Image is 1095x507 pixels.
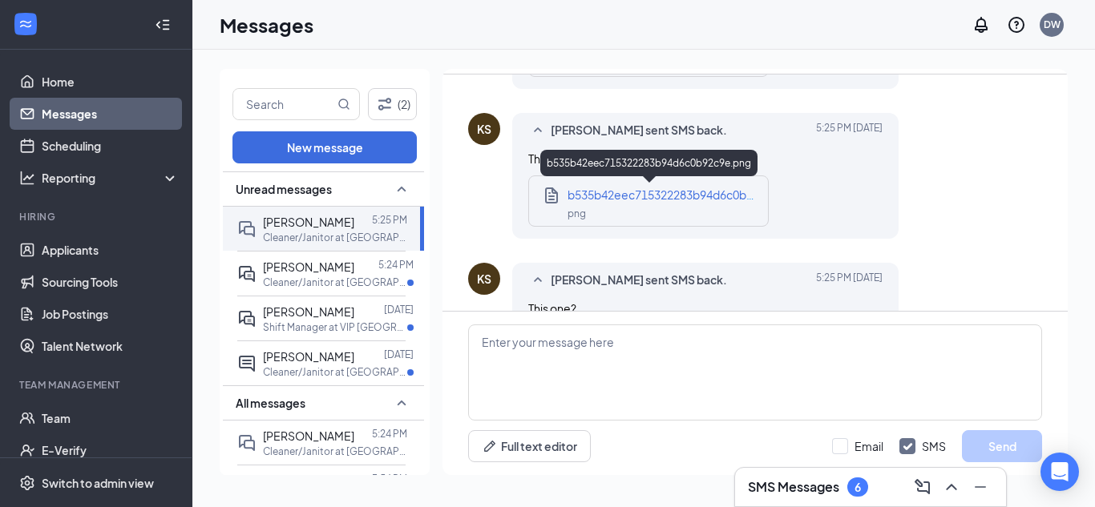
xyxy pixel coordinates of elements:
div: Reporting [42,170,180,186]
svg: ChevronUp [942,477,961,497]
span: [PERSON_NAME] [263,304,354,319]
span: png [568,207,586,219]
svg: WorkstreamLogo [18,16,34,32]
a: Documentb535b42eec715322283b94d6c0b92c9e.pngpng [542,186,760,216]
p: 5:24 PM [378,258,414,272]
span: This one? [528,301,576,316]
svg: ComposeMessage [913,477,932,497]
a: Team [42,402,179,434]
span: [PERSON_NAME] [263,260,354,274]
div: 6 [855,481,861,494]
svg: DoubleChat [237,219,257,239]
span: [PERSON_NAME] [263,429,354,443]
button: ChevronUp [939,474,964,500]
a: Talent Network [42,330,179,362]
p: Cleaner/Janitor at [GEOGRAPHIC_DATA] [263,231,407,244]
svg: Filter [375,95,394,114]
span: Unread messages [236,181,332,197]
svg: ActiveDoubleChat [237,309,257,328]
span: This one? [528,151,576,166]
div: Team Management [19,378,176,392]
p: 5:24 PM [372,427,407,441]
h1: Messages [220,11,313,38]
span: [DATE] 5:25 PM [816,121,883,140]
svg: Minimize [971,477,990,497]
svg: Document [542,186,561,205]
p: Cleaner/Janitor at [GEOGRAPHIC_DATA] [263,445,407,458]
p: 5:25 PM [372,213,407,227]
svg: SmallChevronUp [528,271,547,290]
svg: MagnifyingGlass [337,98,350,111]
p: [DATE] [384,348,414,361]
a: Applicants [42,234,179,266]
div: Open Intercom Messenger [1040,453,1079,491]
span: [PERSON_NAME] [263,473,354,488]
a: E-Verify [42,434,179,466]
p: 3:54 PM [372,472,407,485]
svg: QuestionInfo [1007,15,1026,34]
div: DW [1044,18,1061,31]
div: Hiring [19,210,176,223]
button: New message [232,131,417,163]
svg: Settings [19,475,35,491]
button: Send [962,430,1042,462]
button: Filter (2) [368,88,417,120]
svg: SmallChevronUp [392,393,411,412]
svg: Pen [482,438,498,454]
span: [PERSON_NAME] [263,215,354,229]
div: Switch to admin view [42,475,154,491]
h3: SMS Messages [748,478,839,496]
span: [PERSON_NAME] sent SMS back. [551,121,727,140]
div: b535b42eec715322283b94d6c0b92c9e.png [540,150,758,176]
div: KS [477,271,491,287]
svg: DoubleChat [237,433,257,453]
a: Home [42,66,179,98]
svg: SmallChevronUp [392,179,411,199]
input: Search [233,89,334,119]
svg: Collapse [155,17,171,33]
div: KS [477,121,491,137]
button: Full text editorPen [468,430,591,462]
svg: Notifications [972,15,991,34]
svg: Analysis [19,170,35,186]
a: Messages [42,98,179,130]
svg: ActiveDoubleChat [237,264,257,284]
p: Cleaner/Janitor at [GEOGRAPHIC_DATA] [263,365,407,379]
button: Minimize [968,474,993,500]
p: Shift Manager at VIP [GEOGRAPHIC_DATA] [263,320,407,334]
span: [PERSON_NAME] sent SMS back. [551,271,727,290]
a: Job Postings [42,298,179,330]
span: All messages [236,395,305,411]
span: [PERSON_NAME] [263,349,354,364]
span: b535b42eec715322283b94d6c0b92c9e.png [568,187,803,202]
a: Sourcing Tools [42,266,179,298]
p: [DATE] [384,303,414,316]
button: ComposeMessage [910,474,935,500]
svg: SmallChevronUp [528,121,547,140]
svg: ActiveChat [237,354,257,373]
a: Scheduling [42,130,179,162]
p: Cleaner/Janitor at [GEOGRAPHIC_DATA] [263,276,407,289]
span: [DATE] 5:25 PM [816,271,883,290]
